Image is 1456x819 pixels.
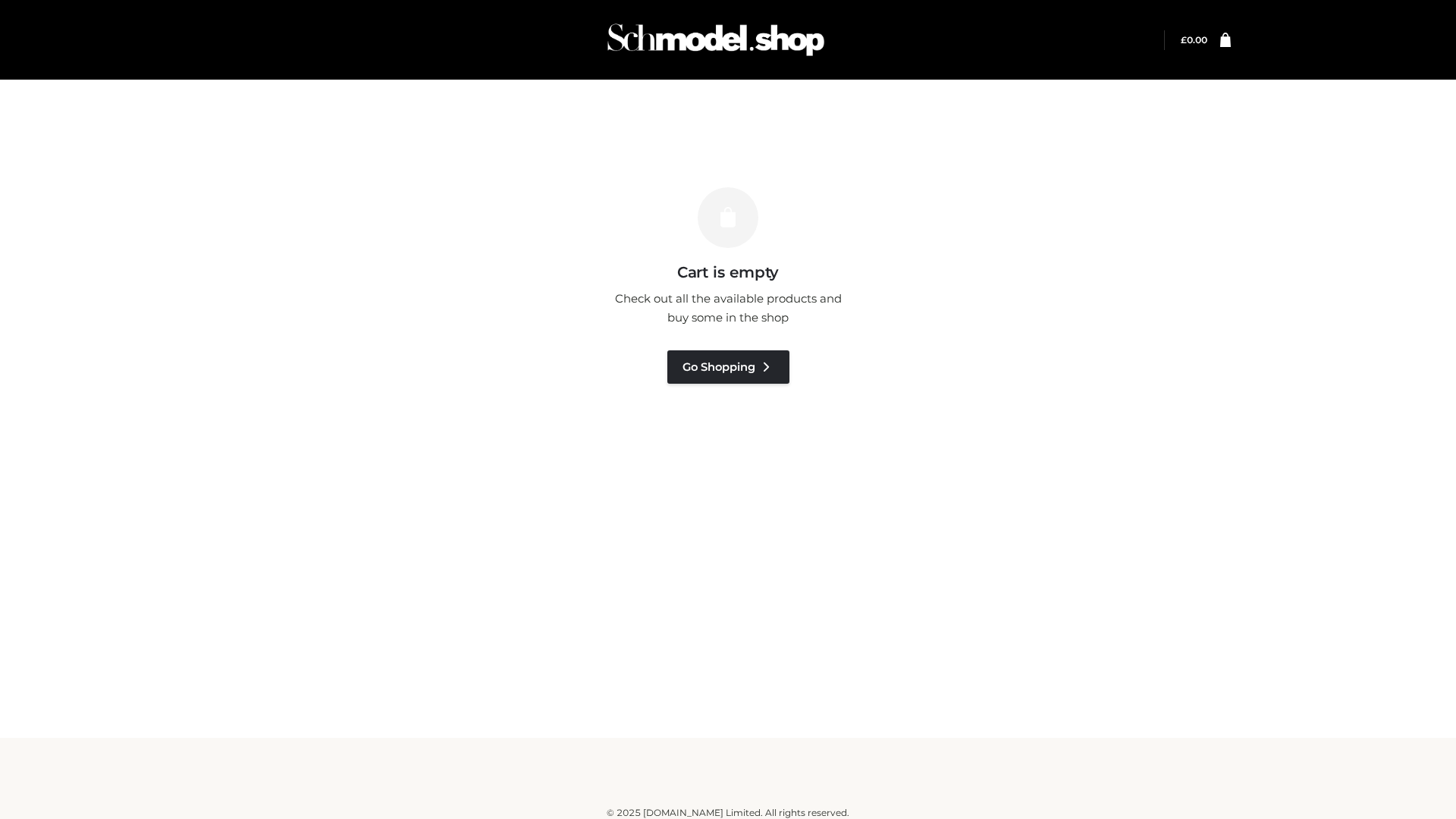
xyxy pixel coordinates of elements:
[667,350,789,384] a: Go Shopping
[607,289,849,328] p: Check out all the available products and buy some in the shop
[259,263,1197,281] h3: Cart is empty
[1181,34,1207,45] a: £0.00
[1181,34,1187,45] span: £
[602,10,830,70] img: Schmodel Admin 964
[1181,34,1207,45] bdi: 0.00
